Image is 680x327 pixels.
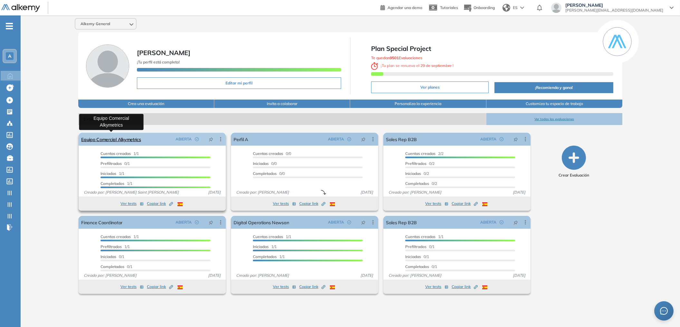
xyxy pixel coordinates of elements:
[253,254,285,259] span: 1/1
[482,202,487,206] img: ESP
[209,220,213,225] span: pushpin
[204,217,218,227] button: pushpin
[101,171,116,176] span: Iniciadas
[480,219,496,225] span: ABIERTA
[101,151,139,156] span: 1/1
[405,244,426,249] span: Prefiltrados
[253,244,269,249] span: Iniciadas
[510,189,528,195] span: [DATE]
[386,216,417,229] a: Sales Rep B2B
[452,284,478,290] span: Copiar link
[425,200,448,207] button: Ver tests
[101,161,122,166] span: Prefiltrados
[214,100,350,108] button: Invita a colaborar
[101,244,130,249] span: 1/1
[405,254,421,259] span: Iniciadas
[79,114,144,130] div: Equipo Comercial Alkymetrics
[299,201,325,207] span: Copiar link
[405,181,437,186] span: 0/2
[356,217,370,227] button: pushpin
[371,55,422,60] span: Te quedan Evaluaciones
[452,201,478,207] span: Copiar link
[405,161,426,166] span: Prefiltrados
[405,171,429,176] span: 0/2
[101,171,124,176] span: 1/1
[176,136,192,142] span: ABIERTA
[405,264,437,269] span: 0/1
[520,6,524,9] img: arrow
[347,137,351,141] span: check-circle
[81,189,181,195] span: Creado por: [PERSON_NAME] Saint [PERSON_NAME]
[81,133,141,146] a: Equipo Comercial Alkymetrics
[253,161,277,166] span: 0/0
[405,234,436,239] span: Cuentas creadas
[565,8,663,13] span: [PERSON_NAME][EMAIL_ADDRESS][DOMAIN_NAME]
[513,220,518,225] span: pushpin
[253,151,283,156] span: Cuentas creadas
[120,200,144,207] button: Ver tests
[503,4,510,12] img: world
[176,219,192,225] span: ABIERTA
[350,100,486,108] button: Personaliza la experiencia
[253,171,285,176] span: 0/0
[253,234,283,239] span: Cuentas creadas
[380,3,422,11] a: Agendar una demo
[559,146,589,178] button: Crear Evaluación
[330,202,335,206] img: ESP
[101,161,130,166] span: 0/1
[101,181,124,186] span: Completados
[101,151,131,156] span: Cuentas creadas
[330,285,335,289] img: ESP
[405,264,429,269] span: Completados
[137,49,190,57] span: [PERSON_NAME]
[299,283,325,291] button: Copiar link
[356,134,370,144] button: pushpin
[206,189,223,195] span: [DATE]
[358,189,376,195] span: [DATE]
[371,82,489,93] button: Ver planes
[147,284,173,290] span: Copiar link
[78,113,486,125] span: Evaluaciones abiertas
[405,254,429,259] span: 0/1
[177,202,183,206] img: ESP
[509,134,523,144] button: pushpin
[86,44,129,88] img: Foto de perfil
[78,100,214,108] button: Crea una evaluación
[253,171,277,176] span: Completados
[452,283,478,291] button: Copiar link
[565,3,663,8] span: [PERSON_NAME]
[273,283,296,291] button: Ver tests
[500,220,503,224] span: check-circle
[195,137,199,141] span: check-circle
[371,62,378,70] img: clock-svg
[405,171,421,176] span: Iniciadas
[8,53,11,59] span: A
[101,181,132,186] span: 1/1
[273,200,296,207] button: Ver tests
[234,216,289,229] a: Digital Operations Newsan
[486,113,622,125] button: Ver todas las evaluaciones
[500,137,503,141] span: check-circle
[253,234,291,239] span: 1/1
[120,283,144,291] button: Ver tests
[209,137,213,142] span: pushpin
[425,283,448,291] button: Ver tests
[101,234,131,239] span: Cuentas creadas
[405,181,429,186] span: Completados
[137,77,341,89] button: Editar mi perfil
[371,63,454,68] span: ¡ Tu plan se renueva el !
[405,151,436,156] span: Cuentas creadas
[234,133,248,146] a: Perfil A
[660,307,668,315] span: message
[361,220,366,225] span: pushpin
[137,60,180,64] span: ¡Tu perfil está completo!
[147,283,173,291] button: Copiar link
[513,137,518,142] span: pushpin
[147,201,173,207] span: Copiar link
[299,200,325,207] button: Copiar link
[405,151,444,156] span: 2/2
[81,216,122,229] a: Finance Coordinator
[101,264,132,269] span: 0/1
[482,285,487,289] img: ESP
[101,234,139,239] span: 1/1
